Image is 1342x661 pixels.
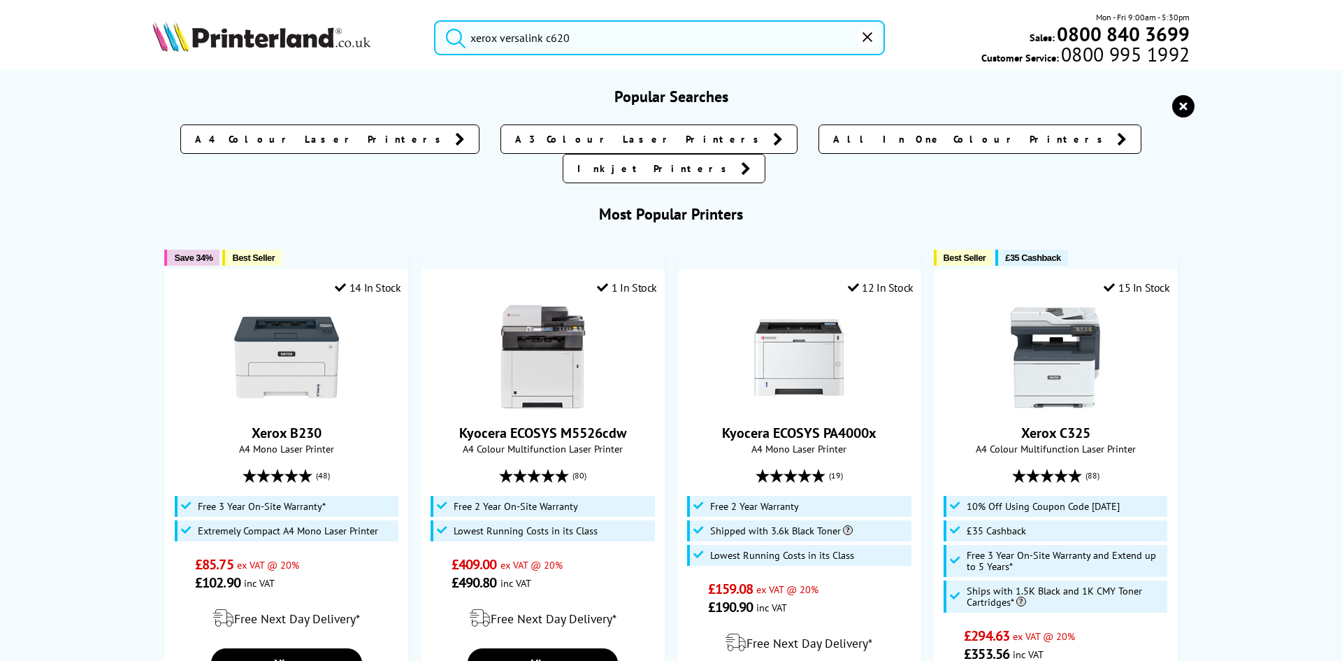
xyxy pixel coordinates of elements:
span: A3 Colour Laser Printers [515,132,766,146]
span: A4 Mono Laser Printer [172,442,401,455]
span: Best Seller [944,253,986,263]
a: Xerox B230 [234,399,339,413]
img: Kyocera ECOSYS M5526cdw [491,305,596,410]
span: Free 2 Year On-Site Warranty [454,501,578,512]
span: Lowest Running Costs in its Class [710,550,854,561]
span: (80) [572,462,586,489]
img: Xerox B230 [234,305,339,410]
span: ex VAT @ 20% [500,558,563,571]
span: (88) [1085,462,1099,489]
span: 0800 995 1992 [1059,48,1190,61]
span: A4 Colour Laser Printers [195,132,448,146]
span: ex VAT @ 20% [237,558,299,571]
span: £294.63 [964,627,1009,645]
div: 1 In Stock [597,280,657,294]
button: Best Seller [222,250,282,266]
button: £35 Cashback [995,250,1067,266]
a: A4 Colour Laser Printers [180,125,479,154]
a: Kyocera ECOSYS M5526cdw [459,424,626,442]
a: Xerox C325 [1003,399,1108,413]
span: inc VAT [756,601,787,614]
span: £85.75 [195,555,233,574]
span: inc VAT [1013,648,1044,661]
input: Search product or brand [434,20,885,55]
span: Best Seller [232,253,275,263]
a: Inkjet Printers [563,154,765,183]
div: 12 In Stock [848,280,914,294]
span: £490.80 [452,574,497,592]
span: Shipped with 3.6k Black Toner [710,525,853,536]
a: Printerland Logo [152,21,417,55]
a: A3 Colour Laser Printers [500,125,798,154]
span: All In One Colour Printers [833,132,1110,146]
a: Kyocera ECOSYS PA4000x [722,424,876,442]
span: Free 3 Year On-Site Warranty and Extend up to 5 Years* [967,550,1164,572]
button: Best Seller [934,250,993,266]
img: Printerland Logo [152,21,370,52]
h3: Most Popular Printers [152,204,1190,224]
span: (48) [316,462,330,489]
div: modal_delivery [172,599,401,638]
div: 14 In Stock [335,280,401,294]
b: 0800 840 3699 [1057,21,1190,47]
span: ex VAT @ 20% [756,583,818,596]
div: 15 In Stock [1104,280,1169,294]
img: Xerox C325 [1003,305,1108,410]
span: £35 Cashback [1005,253,1060,263]
span: £159.08 [708,580,753,598]
button: Save 34% [164,250,219,266]
span: £35 Cashback [967,525,1026,536]
span: A4 Colour Multifunction Laser Printer [428,442,657,455]
span: inc VAT [500,576,531,590]
span: ex VAT @ 20% [1013,630,1075,643]
span: £102.90 [195,574,240,592]
div: modal_delivery [428,599,657,638]
img: Kyocera ECOSYS PA4000x [746,305,851,410]
a: All In One Colour Printers [818,125,1141,154]
span: Save 34% [174,253,212,263]
a: Xerox C325 [1021,424,1090,442]
span: A4 Colour Multifunction Laser Printer [941,442,1170,455]
span: Extremely Compact A4 Mono Laser Printer [198,525,378,536]
h3: Popular Searches [152,87,1190,106]
span: Sales: [1030,31,1055,44]
span: inc VAT [244,576,275,590]
span: Ships with 1.5K Black and 1K CMY Toner Cartridges* [967,585,1164,608]
a: Kyocera ECOSYS PA4000x [746,399,851,413]
a: Xerox B230 [252,424,322,442]
a: 0800 840 3699 [1055,27,1190,41]
span: Mon - Fri 9:00am - 5:30pm [1096,10,1190,24]
span: Free 3 Year On-Site Warranty* [198,501,326,512]
span: Customer Service: [981,48,1190,64]
span: 10% Off Using Coupon Code [DATE] [967,501,1120,512]
span: Free 2 Year Warranty [710,501,799,512]
span: £190.90 [708,598,753,616]
span: Lowest Running Costs in its Class [454,525,598,536]
a: Kyocera ECOSYS M5526cdw [491,399,596,413]
span: (19) [829,462,843,489]
span: A4 Mono Laser Printer [685,442,914,455]
span: £409.00 [452,555,497,574]
span: Inkjet Printers [577,162,734,176]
